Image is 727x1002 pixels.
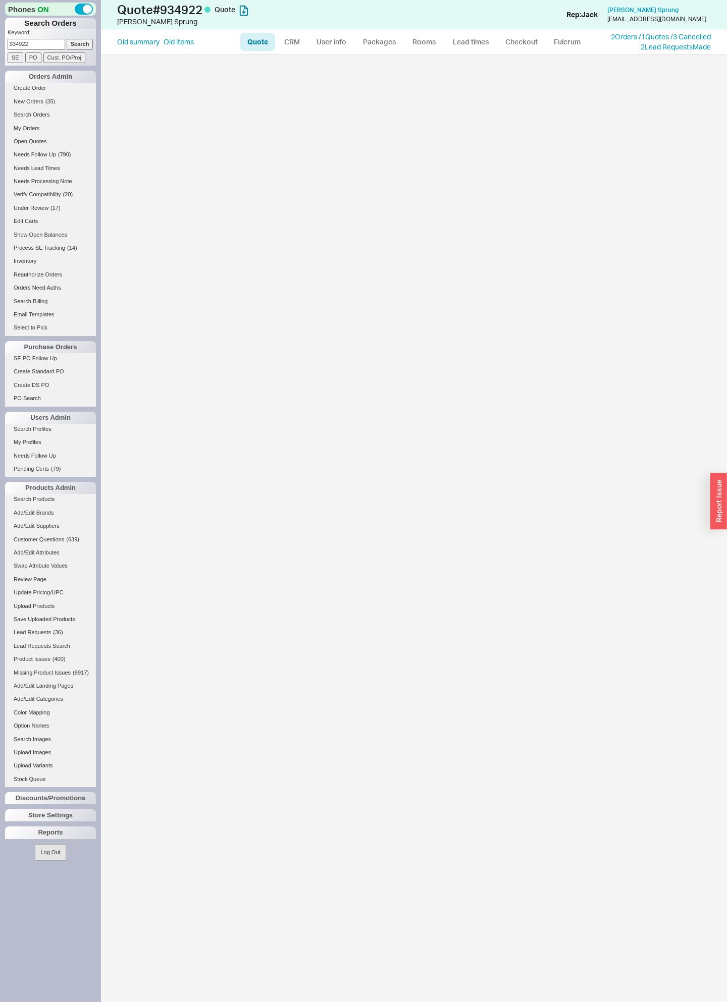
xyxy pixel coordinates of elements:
[5,521,96,531] a: Add/Edit Suppliers
[14,245,65,251] span: Process SE Tracking
[277,33,307,51] a: CRM
[117,3,366,17] h1: Quote # 934922
[14,629,51,635] span: Lead Requests
[5,587,96,598] a: Update Pricing/UPC
[5,547,96,558] a: Add/Edit Attributes
[5,561,96,571] a: Swap Attribute Values
[5,412,96,424] div: Users Admin
[498,33,545,51] a: Checkout
[607,7,679,14] a: [PERSON_NAME] Sprung
[5,149,96,160] a: Needs Follow Up(790)
[5,283,96,293] a: Orders Need Auths
[5,760,96,771] a: Upload Variants
[5,353,96,364] a: SE PO Follow Up
[5,123,96,134] a: My Orders
[50,205,61,211] span: ( 17 )
[5,720,96,731] a: Option Names
[14,670,71,676] span: Missing Product Issues
[356,33,403,51] a: Packages
[5,189,96,200] a: Verify Compatibility(20)
[5,163,96,174] a: Needs Lead Times
[5,681,96,691] a: Add/Edit Landing Pages
[53,629,63,635] span: ( 36 )
[5,747,96,758] a: Upload Images
[5,71,96,83] div: Orders Admin
[14,151,56,157] span: Needs Follow Up
[14,656,50,662] span: Product Issues
[5,792,96,804] div: Discounts/Promotions
[67,39,93,49] input: Search
[5,18,96,29] h1: Search Orders
[8,29,96,39] p: Keyword:
[5,614,96,625] a: Save Uploaded Products
[547,33,588,51] a: Fulcrum
[43,52,85,63] input: Cust. PO/Proj
[5,322,96,333] a: Select to Pick
[5,269,96,280] a: Reauthorize Orders
[5,694,96,704] a: Add/Edit Categories
[5,296,96,307] a: Search Billing
[5,826,96,839] div: Reports
[5,534,96,545] a: Customer Questions(639)
[5,601,96,611] a: Upload Products
[5,96,96,107] a: New Orders(35)
[25,52,41,63] input: PO
[14,466,49,472] span: Pending Certs
[5,341,96,353] div: Purchase Orders
[5,366,96,377] a: Create Standard PO
[5,176,96,187] a: Needs Processing Note
[5,380,96,391] a: Create DS PO
[5,393,96,404] a: PO Search
[58,151,71,157] span: ( 790 )
[73,670,89,676] span: ( 8917 )
[5,654,96,664] a: Product Issues(400)
[5,451,96,461] a: Needs Follow Up
[5,734,96,745] a: Search Images
[5,309,96,320] a: Email Templates
[5,667,96,678] a: Missing Product Issues(8917)
[5,809,96,821] div: Store Settings
[5,627,96,638] a: Lead Requests(36)
[51,466,61,472] span: ( 79 )
[5,216,96,227] a: Edit Carts
[66,536,79,542] span: ( 639 )
[405,33,443,51] a: Rooms
[240,33,275,51] a: Quote
[5,83,96,93] a: Create Order
[14,536,64,542] span: Customer Questions
[63,191,73,197] span: ( 20 )
[309,33,354,51] a: User info
[53,656,66,662] span: ( 400 )
[5,494,96,505] a: Search Products
[641,42,711,51] a: 2Lead RequestsMade
[5,136,96,147] a: Open Quotes
[5,203,96,213] a: Under Review(17)
[5,774,96,785] a: Stock Queue
[215,5,235,14] span: Quote
[5,243,96,253] a: Process SE Tracking(14)
[5,437,96,448] a: My Profiles
[5,3,96,16] div: Phones
[5,424,96,434] a: Search Profiles
[45,98,56,104] span: ( 35 )
[607,6,679,14] span: [PERSON_NAME] Sprung
[566,10,598,20] div: Rep: Jack
[5,508,96,518] a: Add/Edit Brands
[8,52,23,63] input: SE
[14,453,56,459] span: Needs Follow Up
[5,230,96,240] a: Show Open Balances
[5,641,96,651] a: Lead Requests Search
[607,16,706,23] div: [EMAIL_ADDRESS][DOMAIN_NAME]
[14,205,48,211] span: Under Review
[14,98,43,104] span: New Orders
[5,464,96,474] a: Pending Certs(79)
[164,37,194,47] a: Old items
[611,32,711,41] a: 2Orders /1Quotes /3 Cancelled
[5,707,96,718] a: Color Mapping
[5,574,96,585] a: Review Page
[445,33,496,51] a: Lead times
[14,178,72,184] span: Needs Processing Note
[67,245,77,251] span: ( 14 )
[37,4,49,15] span: ON
[5,109,96,120] a: Search Orders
